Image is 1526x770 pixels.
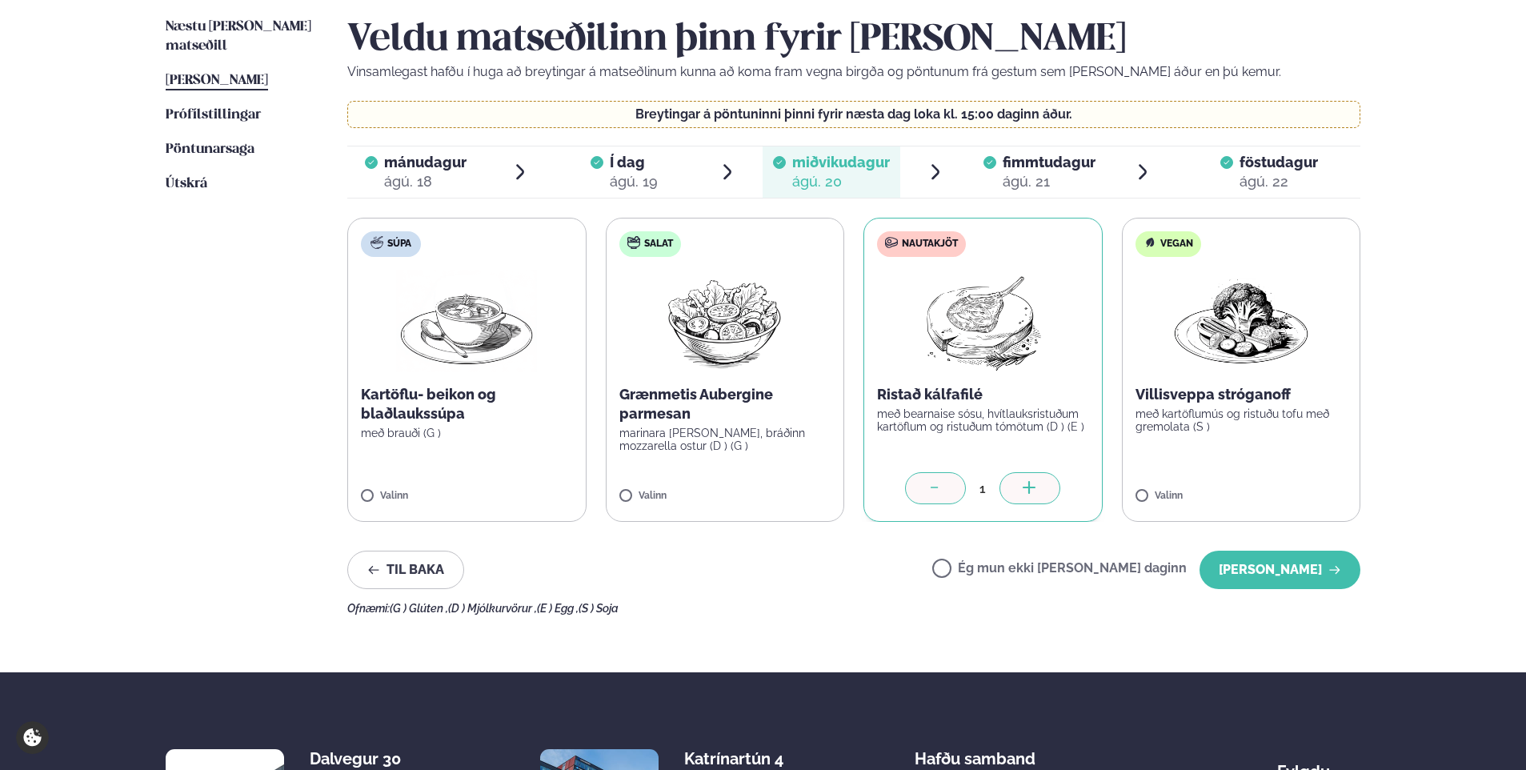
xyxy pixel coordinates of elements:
div: Dalvegur 30 [310,749,437,768]
img: Salad.png [654,270,795,372]
a: Útskrá [166,174,207,194]
span: Útskrá [166,177,207,190]
span: mánudagur [384,154,467,170]
img: Lamb-Meat.png [912,270,1054,372]
span: Í dag [610,153,658,172]
span: Næstu [PERSON_NAME] matseðill [166,20,311,53]
a: Næstu [PERSON_NAME] matseðill [166,18,315,56]
a: Cookie settings [16,721,49,754]
span: Hafðu samband [915,736,1035,768]
div: 1 [966,479,999,498]
div: ágú. 22 [1240,172,1318,191]
span: miðvikudagur [792,154,890,170]
p: marinara [PERSON_NAME], bráðinn mozzarella ostur (D ) (G ) [619,427,831,452]
span: (G ) Glúten , [390,602,448,615]
span: Vegan [1160,238,1193,251]
span: Pöntunarsaga [166,142,254,156]
div: ágú. 21 [1003,172,1095,191]
p: með kartöflumús og ristuðu tofu með gremolata (S ) [1135,407,1348,433]
img: salad.svg [627,236,640,249]
div: ágú. 20 [792,172,890,191]
a: Prófílstillingar [166,106,261,125]
span: (E ) Egg , [537,602,579,615]
p: Kartöflu- beikon og blaðlaukssúpa [361,385,573,423]
button: [PERSON_NAME] [1200,551,1360,589]
img: beef.svg [885,236,898,249]
p: Breytingar á pöntuninni þinni fyrir næsta dag loka kl. 15:00 daginn áður. [364,108,1344,121]
p: Ristað kálfafilé [877,385,1089,404]
img: soup.svg [370,236,383,249]
span: Nautakjöt [902,238,958,251]
span: Salat [644,238,673,251]
img: Soup.png [396,270,537,372]
span: (S ) Soja [579,602,619,615]
span: föstudagur [1240,154,1318,170]
p: Villisveppa stróganoff [1135,385,1348,404]
p: Grænmetis Aubergine parmesan [619,385,831,423]
p: með bearnaise sósu, hvítlauksristuðum kartöflum og ristuðum tómötum (D ) (E ) [877,407,1089,433]
div: Katrínartún 4 [684,749,811,768]
img: Vegan.svg [1143,236,1156,249]
p: Vinsamlegast hafðu í huga að breytingar á matseðlinum kunna að koma fram vegna birgða og pöntunum... [347,62,1360,82]
div: ágú. 19 [610,172,658,191]
div: ágú. 18 [384,172,467,191]
span: Súpa [387,238,411,251]
span: [PERSON_NAME] [166,74,268,87]
p: með brauði (G ) [361,427,573,439]
img: Vegan.png [1171,270,1312,372]
span: (D ) Mjólkurvörur , [448,602,537,615]
a: [PERSON_NAME] [166,71,268,90]
a: Pöntunarsaga [166,140,254,159]
h2: Veldu matseðilinn þinn fyrir [PERSON_NAME] [347,18,1360,62]
span: Prófílstillingar [166,108,261,122]
div: Ofnæmi: [347,602,1360,615]
span: fimmtudagur [1003,154,1095,170]
button: Til baka [347,551,464,589]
